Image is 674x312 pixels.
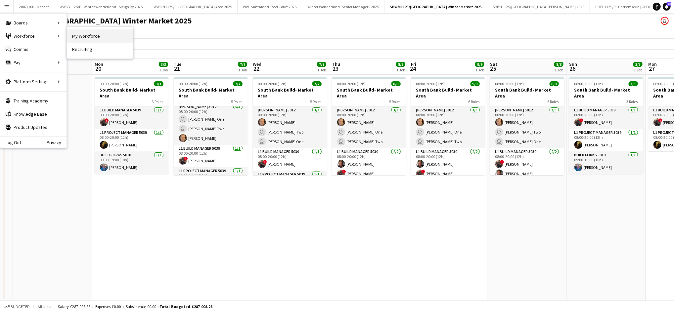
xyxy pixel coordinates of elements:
span: 8/8 [554,62,563,67]
span: 08:00-20:00 (12h) [574,81,603,86]
span: 7/7 [233,81,243,86]
button: 2007/100 - Debrief [14,0,54,13]
div: Salary £287 008.28 + Expenses £0.00 + Subsistence £0.00 = [58,304,212,309]
app-card-role: L1 Build Manager 50391/108:00-20:00 (12h)![PERSON_NAME] [253,148,327,171]
span: 27 [647,65,657,72]
app-user-avatar: Suzanne Edwards [661,17,669,25]
span: 22 [252,65,261,72]
div: Pay [0,56,67,69]
span: 20 [94,65,103,72]
app-card-role: L1 Build Manager 50392/208:00-20:00 (12h)[PERSON_NAME]![PERSON_NAME] [411,148,485,180]
span: 08:00-20:00 (12h) [179,81,208,86]
span: 5 Roles [389,99,401,104]
span: Budgeted [11,304,30,309]
app-card-role: [PERSON_NAME] 50123/308:00-20:00 (12h)[PERSON_NAME] [PERSON_NAME] One [PERSON_NAME] Two [332,106,406,148]
app-card-role: L1 Build Manager 50391/108:00-20:00 (12h)![PERSON_NAME] [569,106,643,129]
a: Training Academy [0,94,67,107]
app-card-role: [PERSON_NAME] 50123/308:00-20:00 (12h)[PERSON_NAME] [PERSON_NAME] One [PERSON_NAME] Two [411,106,485,148]
button: SBWM1125/[GEOGRAPHIC_DATA] Winter Market 2025 [384,0,487,13]
app-job-card: 08:00-20:00 (12h)3/3South Bank Build- Market Area3 RolesL1 Build Manager 50391/108:00-20:00 (12h)... [569,77,643,174]
span: Fri [411,61,416,67]
div: Boards [0,16,67,29]
a: Product Updates [0,121,67,134]
app-card-role: L1 Build Manager 50392/208:00-20:00 (12h)![PERSON_NAME][PERSON_NAME] [490,148,564,180]
button: Budgeted [3,303,31,310]
a: 93 [663,3,671,11]
span: 08:00-20:00 (12h) [258,81,287,86]
div: 1 Job [317,67,326,72]
span: 8/8 [396,62,405,67]
app-card-role: Build Forks 50101/109:00-19:00 (10h)[PERSON_NAME] [95,151,169,174]
div: 1 Job [475,67,484,72]
span: 93 [667,2,671,6]
div: Platform Settings [0,75,67,88]
a: Privacy [47,140,67,145]
span: Wed [253,61,261,67]
h3: South Bank Build- Market Area [174,87,248,99]
span: 3/3 [633,62,643,67]
span: ! [421,170,425,174]
span: 5 Roles [548,99,559,104]
span: 08:00-20:00 (12h) [100,81,129,86]
span: 6 Roles [469,99,480,104]
span: 08:00-20:00 (12h) [495,81,524,86]
span: 7/7 [312,81,322,86]
a: My Workforce [67,29,133,43]
span: Mon [95,61,103,67]
span: Thu [332,61,340,67]
app-card-role: [PERSON_NAME] 50123/308:00-20:00 (12h)[PERSON_NAME] [PERSON_NAME] Two [PERSON_NAME] One [490,106,564,148]
app-card-role: L1 Project Manager 50391/108:00-20:00 (12h) [174,167,248,190]
span: 08:00-20:00 (12h) [416,81,445,86]
app-card-role: [PERSON_NAME] 50123/308:00-20:00 (12h)[PERSON_NAME] [PERSON_NAME] Two [PERSON_NAME] One [253,106,327,148]
button: SBBH1125/[GEOGRAPHIC_DATA][PERSON_NAME] 2025 [487,0,590,13]
a: Recruiting [67,43,133,56]
app-card-role: L1 Build Manager 50391/108:00-20:00 (12h)![PERSON_NAME] [95,106,169,129]
span: ! [500,160,504,164]
div: 1 Job [396,67,405,72]
span: ! [105,118,109,122]
app-job-card: 08:00-20:00 (12h)8/8South Bank Build- Market Area5 Roles[PERSON_NAME] 50123/308:00-20:00 (12h)[PE... [332,77,406,175]
a: Log Out [0,140,21,145]
h3: South Bank Build- Market Area [569,87,643,99]
span: Total Budgeted £287 008.28 [159,304,212,309]
div: 1 Job [238,67,247,72]
app-job-card: 08:00-20:00 (12h)7/7South Bank Build- Market Area5 Roles[PERSON_NAME] 50123/308:00-20:00 (12h) [P... [174,77,248,175]
span: ! [263,160,267,164]
app-card-role: L1 Build Manager 50392/208:00-20:00 (12h)[PERSON_NAME]![PERSON_NAME] [332,148,406,180]
app-card-role: L1 Project Manager 50391/108:00-20:00 (12h)[PERSON_NAME] [95,129,169,151]
span: 23 [331,65,340,72]
span: Mon [648,61,657,67]
span: 7/7 [238,62,247,67]
span: ! [658,118,662,122]
span: All jobs [36,304,52,309]
span: 26 [568,65,577,72]
app-job-card: 08:00-20:00 (12h)8/8South Bank Build- Market Area5 Roles[PERSON_NAME] 50123/308:00-20:00 (12h)[PE... [490,77,564,175]
app-job-card: 08:00-20:00 (12h)9/9South Bank Build- Market Area6 Roles[PERSON_NAME] 50123/308:00-20:00 (12h)[PE... [411,77,485,175]
div: 1 Job [634,67,642,72]
span: 5 Roles [231,99,243,104]
span: Sat [490,61,497,67]
app-job-card: 08:00-20:00 (12h)3/3South Bank Build- Market Area3 RolesL1 Build Manager 50391/108:00-20:00 (12h)... [95,77,169,174]
span: 25 [489,65,497,72]
span: ! [342,170,346,174]
app-card-role: L1 Project Manager 50391/108:00-20:00 (12h)[PERSON_NAME] [569,129,643,151]
span: ! [579,118,583,122]
span: 3 Roles [152,99,163,104]
span: 08:00-20:00 (12h) [337,81,366,86]
a: Knowledge Base [0,107,67,121]
app-job-card: 08:00-20:00 (12h)7/7South Bank Build- Market Area5 Roles[PERSON_NAME] 50123/308:00-20:00 (12h)[PE... [253,77,327,175]
span: 8/8 [550,81,559,86]
span: 3/3 [159,62,168,67]
app-card-role: [PERSON_NAME] 50123/308:00-20:00 (12h) [PERSON_NAME] One [PERSON_NAME] Two[PERSON_NAME] [174,103,248,145]
app-card-role: L1 Build Manager 50391/108:00-20:00 (12h)![PERSON_NAME] [174,145,248,167]
span: 24 [410,65,416,72]
span: 21 [173,65,181,72]
button: WWON1125/P- [GEOGRAPHIC_DATA] Area 2025 [148,0,238,13]
h3: South Bank Build- Market Area [253,87,327,99]
div: 1 Job [159,67,168,72]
